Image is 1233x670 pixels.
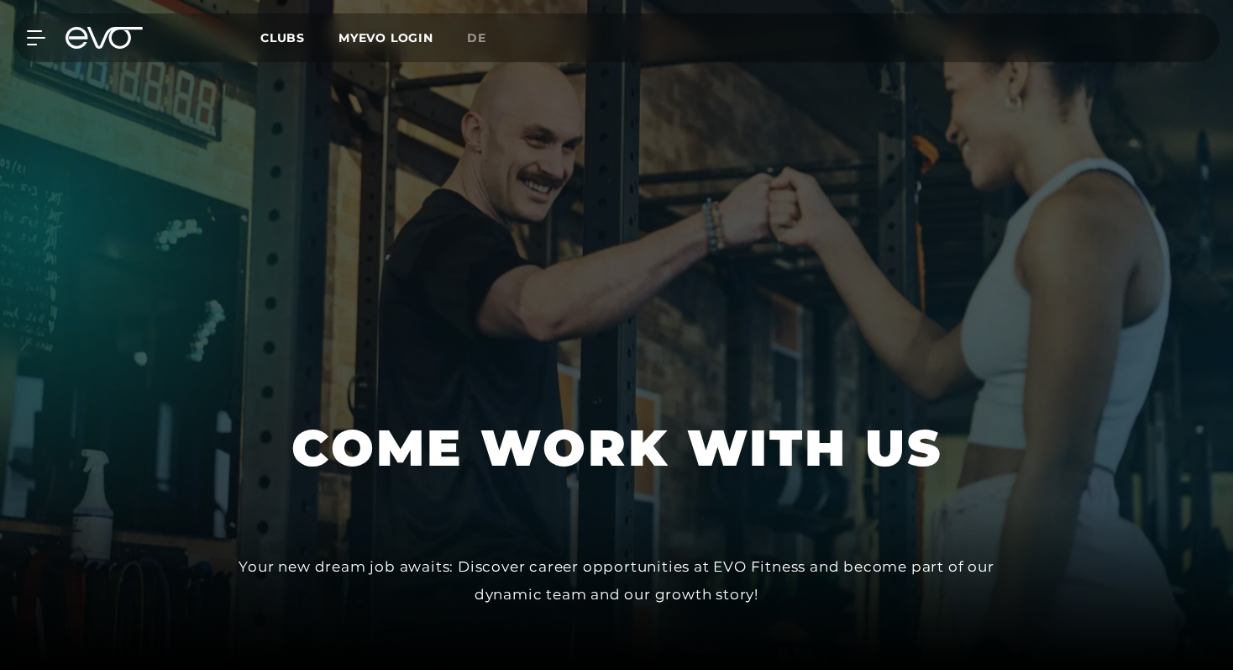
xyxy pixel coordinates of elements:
[467,30,486,45] span: de
[291,415,942,481] h1: COME WORK WITH US
[260,30,305,45] span: Clubs
[338,30,433,45] a: MYEVO LOGIN
[467,29,506,48] a: de
[260,29,338,45] a: Clubs
[239,553,994,608] div: Your new dream job awaits: Discover career opportunities at EVO Fitness and become part of our dy...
